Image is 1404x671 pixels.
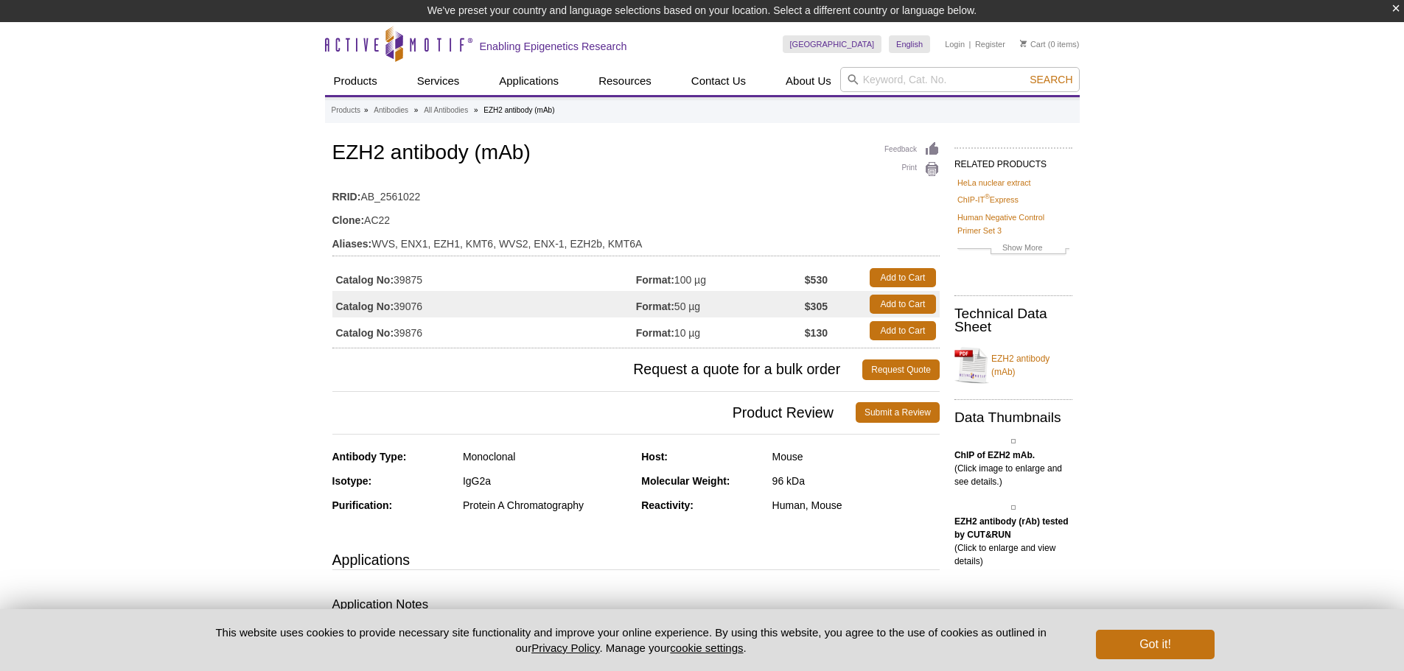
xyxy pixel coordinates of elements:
a: English [889,35,930,53]
li: » [364,106,369,114]
a: Products [332,104,360,117]
a: All Antibodies [424,104,468,117]
strong: Clone: [332,214,365,227]
strong: RRID: [332,190,361,203]
td: 50 µg [636,291,805,317]
td: 39875 [332,264,636,291]
a: Cart [1020,39,1046,49]
input: Keyword, Cat. No. [840,67,1080,92]
td: WVS, ENX1, EZH1, KMT6, WVS2, ENX-1, EZH2b, KMT6A [332,228,940,252]
div: Mouse [772,450,940,463]
a: ChIP-IT®Express [957,193,1019,206]
h1: EZH2 antibody (mAb) [332,141,940,166]
a: Show More [957,241,1069,258]
a: Print [884,161,940,178]
strong: Isotype: [332,475,372,487]
a: Resources [590,67,660,95]
a: Contact Us [682,67,755,95]
div: 96 kDa [772,474,940,488]
a: Products [325,67,386,95]
a: HeLa nuclear extract [957,176,1031,189]
a: [GEOGRAPHIC_DATA] [783,35,882,53]
h2: RELATED PRODUCTS [954,147,1072,174]
strong: Catalog No: [336,300,394,313]
a: Login [945,39,965,49]
sup: ® [985,194,990,201]
a: EZH2 antibody (mAb) [954,343,1072,387]
strong: Catalog No: [336,273,394,287]
img: EZH2 antibody (mAb) tested by ChIP. [1011,439,1016,443]
button: Got it! [1096,630,1214,659]
td: 39876 [332,317,636,344]
a: Human Negative Control Primer Set 3 [957,211,1069,237]
h3: Applications [332,549,940,571]
strong: Host: [641,451,668,463]
li: » [474,106,478,114]
strong: Format: [636,273,674,287]
a: Feedback [884,141,940,158]
button: cookie settings [670,642,743,654]
td: AC22 [332,205,940,228]
td: 39076 [332,291,636,317]
div: Protein A Chromatography [463,499,630,512]
b: ChIP of EZH2 mAb. [954,450,1035,460]
div: Human, Mouse [772,499,940,512]
a: Submit a Review [856,402,940,423]
p: (Click to enlarge and view details) [954,515,1072,568]
p: (Click image to enlarge and see details.) [954,449,1072,488]
span: Product Review [332,402,856,423]
img: EZH2 antibody (rAb) tested by CUT&RUN [1011,505,1016,510]
td: 10 µg [636,317,805,344]
li: EZH2 antibody (mAb) [483,106,554,114]
strong: Antibody Type: [332,451,407,463]
a: Register [975,39,1005,49]
b: EZH2 antibody (rAb) tested by CUT&RUN [954,516,1069,540]
strong: Catalog No: [336,326,394,340]
span: Search [1030,74,1072,85]
a: Add to Cart [870,321,936,340]
a: Privacy Policy [531,642,599,654]
a: About Us [777,67,840,95]
h3: Application Notes [332,596,940,616]
a: Applications [490,67,567,95]
h2: Enabling Epigenetics Research [480,40,627,53]
strong: Reactivity: [641,499,694,511]
li: | [969,35,971,53]
div: IgG2a [463,474,630,488]
strong: Aliases: [332,237,372,250]
a: Request Quote [862,359,940,380]
a: Services [408,67,469,95]
strong: $130 [805,326,828,340]
li: » [414,106,419,114]
strong: Format: [636,300,674,313]
strong: $305 [805,300,828,313]
h2: Data Thumbnails [954,411,1072,424]
strong: Molecular Weight: [641,475,730,487]
a: Antibodies [374,104,408,117]
li: (0 items) [1020,35,1080,53]
a: Add to Cart [870,268,936,287]
strong: Format: [636,326,674,340]
td: 100 µg [636,264,805,291]
td: AB_2561022 [332,181,940,205]
span: Request a quote for a bulk order [332,359,863,380]
strong: $530 [805,273,828,287]
h2: Technical Data Sheet [954,307,1072,334]
button: Search [1025,73,1077,86]
p: This website uses cookies to provide necessary site functionality and improve your online experie... [190,625,1072,656]
strong: Purification: [332,499,393,511]
div: Monoclonal [463,450,630,463]
img: Your Cart [1020,40,1027,47]
a: Add to Cart [870,295,936,314]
